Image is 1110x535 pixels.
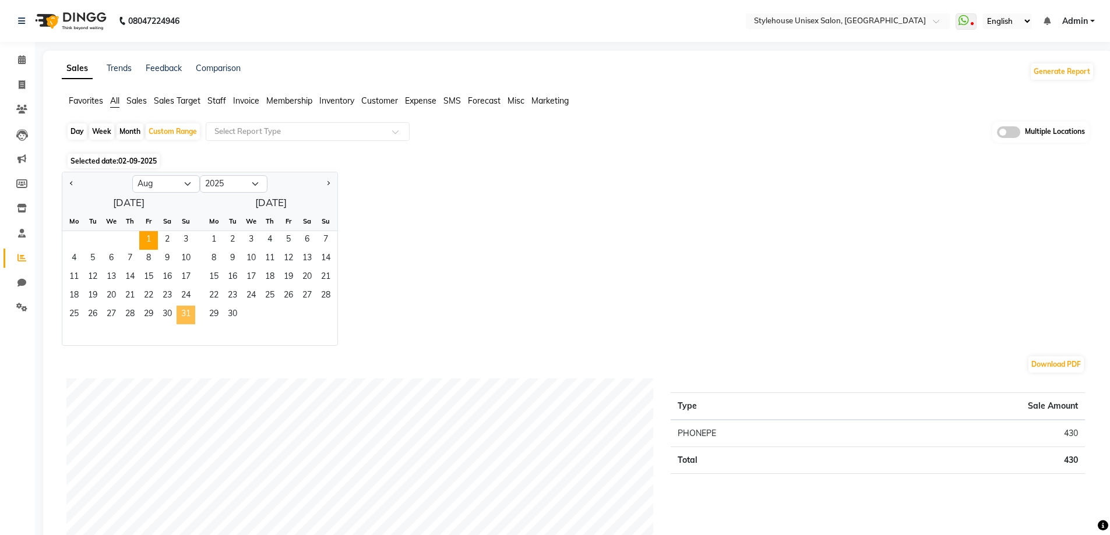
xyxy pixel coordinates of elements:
[65,250,83,268] div: Monday, August 4, 2025
[223,287,242,306] span: 23
[102,268,121,287] span: 13
[118,157,157,165] span: 02-09-2025
[65,268,83,287] div: Monday, August 11, 2025
[531,95,569,106] span: Marketing
[223,250,242,268] span: 9
[316,268,335,287] span: 21
[316,212,335,231] div: Su
[298,287,316,306] div: Saturday, September 27, 2025
[242,250,260,268] span: 10
[121,268,139,287] div: Thursday, August 14, 2025
[102,212,121,231] div: We
[139,306,158,324] div: Friday, August 29, 2025
[83,268,102,287] div: Tuesday, August 12, 2025
[107,63,132,73] a: Trends
[158,212,177,231] div: Sa
[121,306,139,324] span: 28
[65,287,83,306] span: 18
[68,123,87,140] div: Day
[139,287,158,306] div: Friday, August 22, 2025
[158,306,177,324] span: 30
[857,392,1085,420] th: Sale Amount
[177,250,195,268] span: 10
[121,287,139,306] span: 21
[298,212,316,231] div: Sa
[102,287,121,306] span: 20
[139,231,158,250] span: 1
[260,287,279,306] div: Thursday, September 25, 2025
[177,306,195,324] div: Sunday, August 31, 2025
[266,95,312,106] span: Membership
[196,63,241,73] a: Comparison
[139,287,158,306] span: 22
[132,175,200,193] select: Select month
[177,231,195,250] span: 3
[83,287,102,306] div: Tuesday, August 19, 2025
[298,268,316,287] div: Saturday, September 20, 2025
[139,250,158,268] span: 8
[65,306,83,324] div: Monday, August 25, 2025
[857,447,1085,473] td: 430
[121,212,139,231] div: Th
[177,268,195,287] div: Sunday, August 17, 2025
[83,268,102,287] span: 12
[298,231,316,250] div: Saturday, September 6, 2025
[279,250,298,268] div: Friday, September 12, 2025
[177,268,195,287] span: 17
[177,306,195,324] span: 31
[260,231,279,250] span: 4
[468,95,501,106] span: Forecast
[62,58,93,79] a: Sales
[242,268,260,287] div: Wednesday, September 17, 2025
[316,231,335,250] div: Sunday, September 7, 2025
[207,95,226,106] span: Staff
[102,306,121,324] span: 27
[121,306,139,324] div: Thursday, August 28, 2025
[139,212,158,231] div: Fr
[298,250,316,268] span: 13
[205,250,223,268] span: 8
[146,63,182,73] a: Feedback
[223,306,242,324] span: 30
[279,231,298,250] span: 5
[139,268,158,287] div: Friday, August 15, 2025
[316,231,335,250] span: 7
[405,95,436,106] span: Expense
[316,268,335,287] div: Sunday, September 21, 2025
[205,250,223,268] div: Monday, September 8, 2025
[89,123,114,140] div: Week
[443,95,461,106] span: SMS
[242,231,260,250] span: 3
[126,95,147,106] span: Sales
[30,5,110,37] img: logo
[158,287,177,306] div: Saturday, August 23, 2025
[242,287,260,306] span: 24
[260,212,279,231] div: Th
[65,287,83,306] div: Monday, August 18, 2025
[205,212,223,231] div: Mo
[260,287,279,306] span: 25
[279,212,298,231] div: Fr
[139,306,158,324] span: 29
[121,250,139,268] span: 7
[177,231,195,250] div: Sunday, August 3, 2025
[121,287,139,306] div: Thursday, August 21, 2025
[242,250,260,268] div: Wednesday, September 10, 2025
[69,95,103,106] span: Favorites
[65,268,83,287] span: 11
[223,268,242,287] span: 16
[1062,15,1088,27] span: Admin
[177,287,195,306] div: Sunday, August 24, 2025
[298,268,316,287] span: 20
[102,250,121,268] span: 6
[260,250,279,268] span: 11
[205,231,223,250] span: 1
[223,306,242,324] div: Tuesday, September 30, 2025
[298,250,316,268] div: Saturday, September 13, 2025
[319,95,354,106] span: Inventory
[242,231,260,250] div: Wednesday, September 3, 2025
[205,287,223,306] div: Monday, September 22, 2025
[158,268,177,287] div: Saturday, August 16, 2025
[158,268,177,287] span: 16
[233,95,259,106] span: Invoice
